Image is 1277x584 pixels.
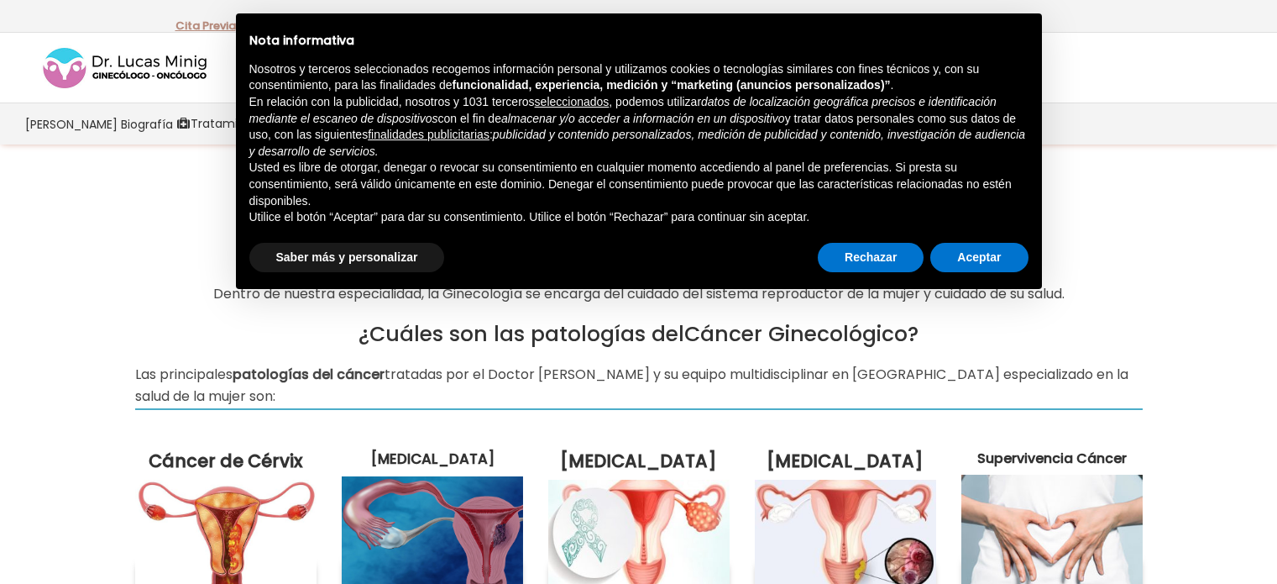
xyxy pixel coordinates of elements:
span: [PERSON_NAME] [25,114,118,134]
a: Cita Previa [175,18,236,34]
h1: Patologías Benignas Oncológicas y Ginecológicas [135,243,1143,275]
p: Nosotros y terceros seleccionados recogemos información personal y utilizamos cookies o tecnologí... [249,61,1028,94]
button: Aceptar [930,243,1028,273]
a: [MEDICAL_DATA] [767,449,924,473]
a: [MEDICAL_DATA] [370,449,495,469]
a: Cáncer de Cérvix [149,449,302,473]
p: Las principales tratadas por el Doctor [PERSON_NAME] y su equipo multidisciplinar en [GEOGRAPHIC_... [135,364,1143,408]
span: Biografía [121,114,173,134]
a: Tratamientos [175,103,273,145]
a: [PERSON_NAME] [24,103,119,145]
a: Cáncer Ginecológico [684,319,908,349]
p: - [175,15,242,37]
em: datos de localización geográfica precisos e identificación mediante el escaneo de dispositivos [249,95,997,125]
strong: patologías del cáncer [233,365,385,384]
a: Supervivencia Cáncer [977,449,1127,468]
p: Dentro de nuestra especialidad, la Ginecología se encarga del cuidado del sistema reproductor de ... [135,283,1143,305]
h2: ¿Cuáles son las patologías del ? [135,322,1143,347]
em: publicidad y contenido personalizados, medición de publicidad y contenido, investigación de audie... [249,128,1026,158]
p: Utilice el botón “Aceptar” para dar su consentimiento. Utilice el botón “Rechazar” para continuar... [249,209,1028,226]
button: Rechazar [818,243,924,273]
a: [MEDICAL_DATA] [560,449,717,473]
button: Saber más y personalizar [249,243,445,273]
p: En relación con la publicidad, nosotros y 1031 terceros , podemos utilizar con el fin de y tratar... [249,94,1028,160]
button: seleccionados [535,94,610,111]
strong: funcionalidad, experiencia, medición y “marketing (anuncios personalizados)” [453,78,891,92]
span: Tratamientos [191,114,271,134]
em: almacenar y/o acceder a información en un dispositivo [501,112,785,125]
p: Usted es libre de otorgar, denegar o revocar su consentimiento en cualquier momento accediendo al... [249,160,1028,209]
button: finalidades publicitarias [368,127,489,144]
a: Biografía [119,103,175,145]
h2: Nota informativa [249,34,1028,48]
